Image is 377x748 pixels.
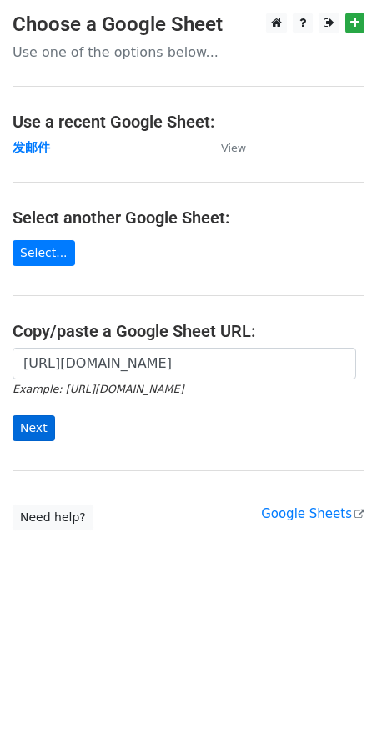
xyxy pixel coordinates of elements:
[294,668,377,748] div: 聊天小组件
[13,415,55,441] input: Next
[13,505,93,530] a: Need help?
[13,43,364,61] p: Use one of the options below...
[294,668,377,748] iframe: Chat Widget
[13,383,183,395] small: Example: [URL][DOMAIN_NAME]
[13,321,364,341] h4: Copy/paste a Google Sheet URL:
[221,142,246,154] small: View
[13,208,364,228] h4: Select another Google Sheet:
[204,140,246,155] a: View
[13,140,50,155] a: 发邮件
[261,506,364,521] a: Google Sheets
[13,13,364,37] h3: Choose a Google Sheet
[13,348,356,379] input: Paste your Google Sheet URL here
[13,112,364,132] h4: Use a recent Google Sheet:
[13,240,75,266] a: Select...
